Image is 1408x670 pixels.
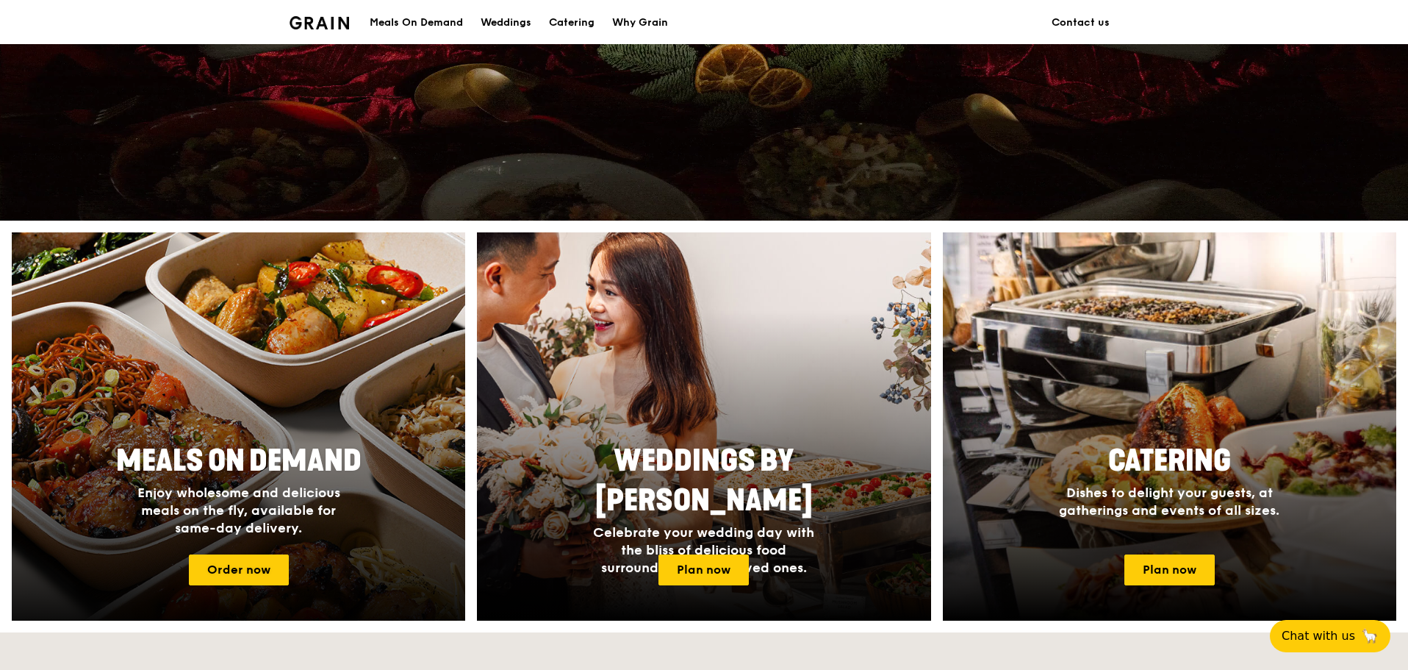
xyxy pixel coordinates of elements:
a: Catering [540,1,603,45]
button: Chat with us🦙 [1270,620,1390,652]
div: Catering [549,1,595,45]
a: Weddings [472,1,540,45]
span: Chat with us [1282,627,1355,645]
span: Enjoy wholesome and delicious meals on the fly, available for same-day delivery. [137,485,340,536]
img: Grain [290,16,349,29]
a: Weddings by [PERSON_NAME]Celebrate your wedding day with the bliss of delicious food surrounded b... [477,232,930,621]
img: weddings-card.4f3003b8.jpg [477,232,930,621]
span: Dishes to delight your guests, at gatherings and events of all sizes. [1059,485,1279,518]
a: Contact us [1043,1,1118,45]
span: Meals On Demand [116,443,362,479]
span: 🦙 [1361,627,1379,645]
a: Plan now [658,555,749,585]
a: Order now [189,555,289,585]
div: Weddings [481,1,531,45]
span: Celebrate your wedding day with the bliss of delicious food surrounded by your loved ones. [593,524,814,576]
div: Why Grain [612,1,668,45]
a: Why Grain [603,1,677,45]
span: Catering [1108,443,1231,479]
a: Meals On DemandEnjoy wholesome and delicious meals on the fly, available for same-day delivery.Or... [12,232,465,621]
span: Weddings by [PERSON_NAME] [595,443,813,518]
a: CateringDishes to delight your guests, at gatherings and events of all sizes.Plan now [943,232,1396,621]
img: catering-card.e1cfaf3e.jpg [943,232,1396,621]
a: Plan now [1124,555,1215,585]
div: Meals On Demand [370,1,463,45]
